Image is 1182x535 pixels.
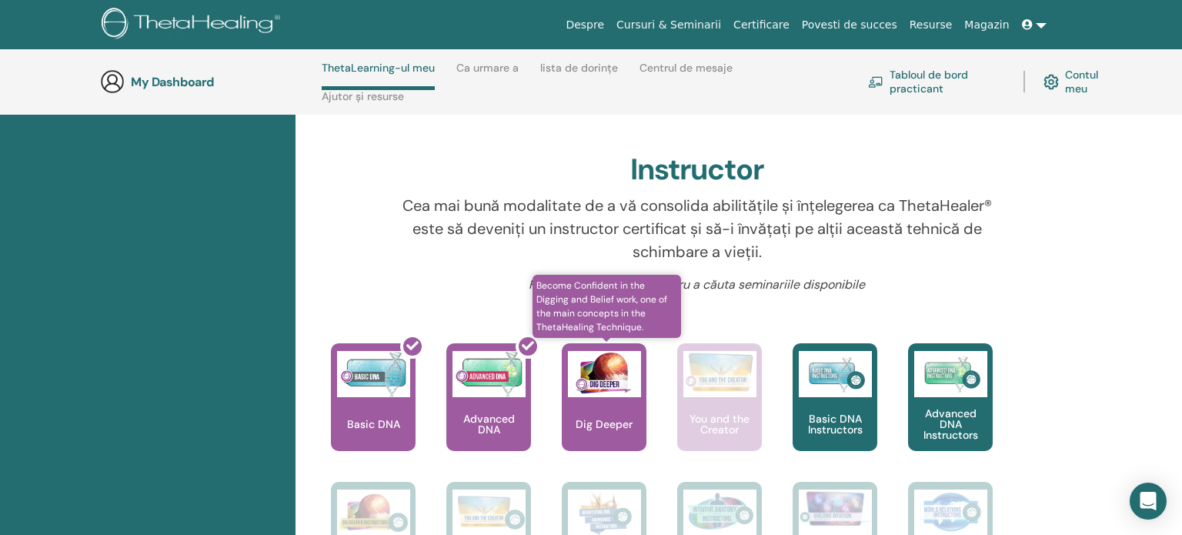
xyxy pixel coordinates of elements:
[630,152,765,188] h2: Instructor
[796,11,903,39] a: Povesti de succes
[793,413,877,435] p: Basic DNA Instructors
[446,343,531,482] a: Advanced DNA Advanced DNA
[446,413,531,435] p: Advanced DNA
[388,276,1007,294] p: Faceți clic pe un curs pentru a căuta seminariile disponibile
[908,343,993,482] a: Advanced DNA Instructors Advanced DNA Instructors
[322,90,404,115] a: Ajutor și resurse
[677,343,762,482] a: You and the Creator You and the Creator
[727,11,796,39] a: Certificare
[452,351,526,397] img: Advanced DNA
[102,8,285,42] img: logo.png
[568,351,641,397] img: Dig Deeper
[388,194,1007,263] p: Cea mai bună modalitate de a vă consolida abilitățile și înțelegerea ca ThetaHealer® este să deve...
[569,419,639,430] p: Dig Deeper
[337,351,410,397] img: Basic DNA
[908,408,993,440] p: Advanced DNA Instructors
[1043,71,1059,93] img: cog.svg
[799,490,872,527] img: Intuitive Child In Me Instructors
[456,62,519,86] a: Ca urmare a
[683,351,756,393] img: You and the Creator
[799,351,872,397] img: Basic DNA Instructors
[1043,65,1114,99] a: Contul meu
[131,75,285,89] h3: My Dashboard
[868,76,883,88] img: chalkboard-teacher.svg
[610,11,727,39] a: Cursuri & Seminarii
[903,11,959,39] a: Resurse
[322,62,435,90] a: ThetaLearning-ul meu
[958,11,1015,39] a: Magazin
[793,343,877,482] a: Basic DNA Instructors Basic DNA Instructors
[540,62,618,86] a: lista de dorințe
[100,69,125,94] img: generic-user-icon.jpg
[639,62,733,86] a: Centrul de mesaje
[331,343,416,482] a: Basic DNA Basic DNA
[562,343,646,482] a: Become Confident in the Digging and Belief work, one of the main concepts in the ThetaHealing Tec...
[533,275,681,338] span: Become Confident in the Digging and Belief work, one of the main concepts in the ThetaHealing Tec...
[677,413,762,435] p: You and the Creator
[559,11,610,39] a: Despre
[914,351,987,397] img: Advanced DNA Instructors
[1130,483,1167,520] div: Open Intercom Messenger
[868,65,1005,99] a: Tabloul de bord practicant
